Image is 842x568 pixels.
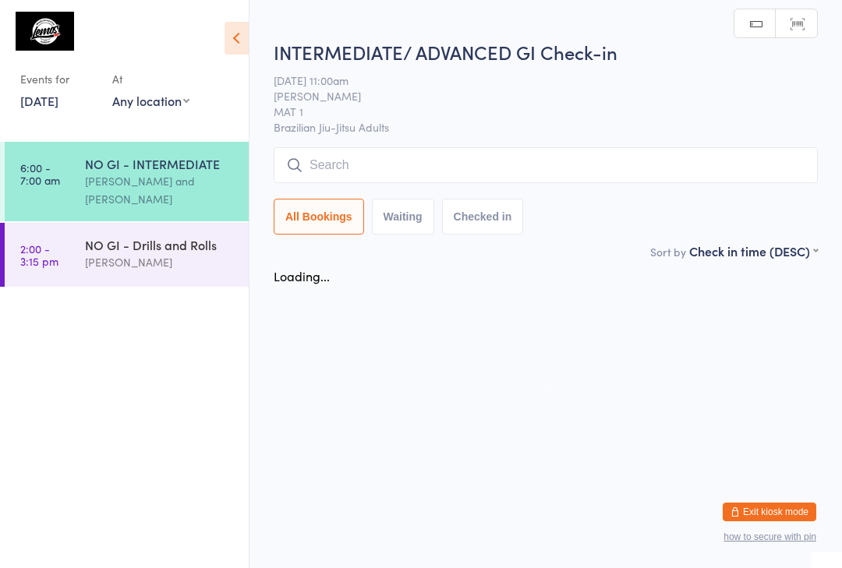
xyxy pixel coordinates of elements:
label: Sort by [650,244,686,259]
span: MAT 1 [274,104,794,119]
div: At [112,66,189,92]
div: [PERSON_NAME] and [PERSON_NAME] [85,172,235,208]
a: 2:00 -3:15 pmNO GI - Drills and Rolls[PERSON_NAME] [5,223,249,287]
div: Any location [112,92,189,109]
div: Events for [20,66,97,92]
a: [DATE] [20,92,58,109]
button: All Bookings [274,199,364,235]
span: Brazilian Jiu-Jitsu Adults [274,119,818,135]
button: Checked in [442,199,524,235]
span: [PERSON_NAME] [274,88,794,104]
div: [PERSON_NAME] [85,253,235,271]
div: NO GI - Drills and Rolls [85,236,235,253]
input: Search [274,147,818,183]
img: Lemos Brazilian Jiu-Jitsu [16,12,74,51]
a: 6:00 -7:00 amNO GI - INTERMEDIATE[PERSON_NAME] and [PERSON_NAME] [5,142,249,221]
time: 2:00 - 3:15 pm [20,242,58,267]
div: Loading... [274,267,330,284]
time: 6:00 - 7:00 am [20,161,60,186]
span: [DATE] 11:00am [274,72,794,88]
button: Exit kiosk mode [723,503,816,521]
h2: INTERMEDIATE/ ADVANCED GI Check-in [274,39,818,65]
button: Waiting [372,199,434,235]
div: NO GI - INTERMEDIATE [85,155,235,172]
div: Check in time (DESC) [689,242,818,259]
button: how to secure with pin [723,531,816,542]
